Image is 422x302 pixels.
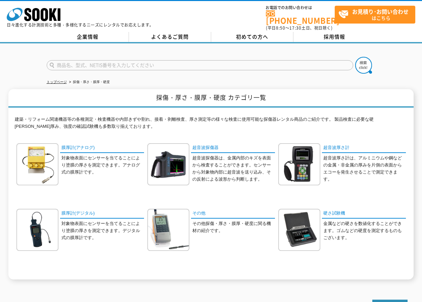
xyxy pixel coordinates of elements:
[16,209,58,251] img: 膜厚計(デジタル)
[47,32,129,42] a: 企業情報
[323,220,406,241] p: 金属などの硬さを数値化することができます。ゴムなどの硬度を測定するものもございます。
[293,32,376,42] a: 採用情報
[338,6,415,23] span: はこちら
[68,79,110,86] li: 探傷・厚さ・膜厚・硬度
[192,155,275,183] p: 超音波探傷器は、金属内部のキズを表面から検査することができます。センサーから対象物内部に超音波を送り込み、その反射による波形から判断します。
[335,6,415,24] a: お見積り･お問い合わせはこちら
[61,155,144,176] p: 対象物表面にセンサーを当てることにより塗膜の厚さを測定できます。アナログ式の膜厚計です。
[15,116,408,134] p: 建築・リフォーム関連機器等の各種測定・検査機器や内部きずや割れ、接着・剥離検査、厚さ測定等の様々な検査に使用可能な探傷器レンタル商品のご紹介です。 製品検査に必要な硬[PERSON_NAME]厚...
[47,60,353,70] input: 商品名、型式、NETIS番号を入力してください
[192,220,275,234] p: その他探傷・厚さ・膜厚・硬度に関る機材の紹介です。
[16,143,58,185] img: 膜厚計(アナログ)
[278,209,320,251] img: 硬さ試験機
[266,6,335,10] span: お電話でのお問い合わせは
[236,33,268,40] span: 初めての方へ
[322,143,406,153] a: 超音波厚さ計
[8,89,414,108] h1: 探傷・厚さ・膜厚・硬度 カテゴリ一覧
[129,32,211,42] a: よくあるご質問
[147,143,189,185] img: 超音波探傷器
[61,220,144,241] p: 対象物表面にセンサーを当てることにより塗膜の厚さを測定できます。デジタル式の膜厚計です。
[60,143,144,153] a: 膜厚計(アナログ)
[211,32,293,42] a: 初めての方へ
[352,7,409,15] strong: お見積り･お問い合わせ
[278,143,320,185] img: 超音波厚さ計
[323,155,406,183] p: 超音波厚さ計は、アルミニウムや鋼などの金属・非金属の厚みを片側の表面からエコーを発生させることで測定できます。
[147,209,189,251] img: その他
[289,25,301,31] span: 17:30
[191,209,275,219] a: その他
[322,209,406,219] a: 硬さ試験機
[7,23,154,27] p: 日々進化する計測技術と多種・多様化するニーズにレンタルでお応えします。
[266,25,332,31] span: (平日 ～ 土日、祝日除く)
[276,25,285,31] span: 8:50
[191,143,275,153] a: 超音波探傷器
[60,209,144,219] a: 膜厚計(デジタル)
[266,10,335,24] a: [PHONE_NUMBER]
[355,57,372,74] img: btn_search.png
[47,80,67,84] a: トップページ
